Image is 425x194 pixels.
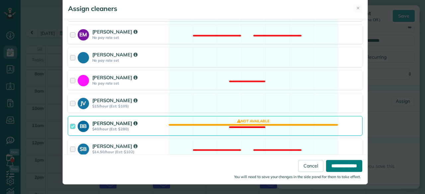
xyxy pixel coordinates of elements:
[298,160,323,172] a: Cancel
[356,5,360,11] span: ✕
[234,174,361,179] small: You will need to save your changes in the side panel for them to take effect.
[92,35,167,40] strong: No pay rate set
[78,98,89,107] strong: JV
[92,143,137,149] strong: [PERSON_NAME]
[92,51,137,58] strong: [PERSON_NAME]
[92,74,137,81] strong: [PERSON_NAME]
[92,29,137,35] strong: [PERSON_NAME]
[92,127,167,131] strong: $40/hour (Est: $280)
[78,121,89,130] strong: BB
[68,4,117,13] h5: Assign cleaners
[92,81,167,86] strong: No pay rate set
[92,97,137,103] strong: [PERSON_NAME]
[78,29,89,38] strong: EM
[78,144,89,153] strong: SB
[92,58,167,63] strong: No pay rate set
[92,120,137,126] strong: [PERSON_NAME]
[92,104,167,108] strong: $15/hour (Est: $105)
[92,150,167,154] strong: $14.50/hour (Est: $102)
